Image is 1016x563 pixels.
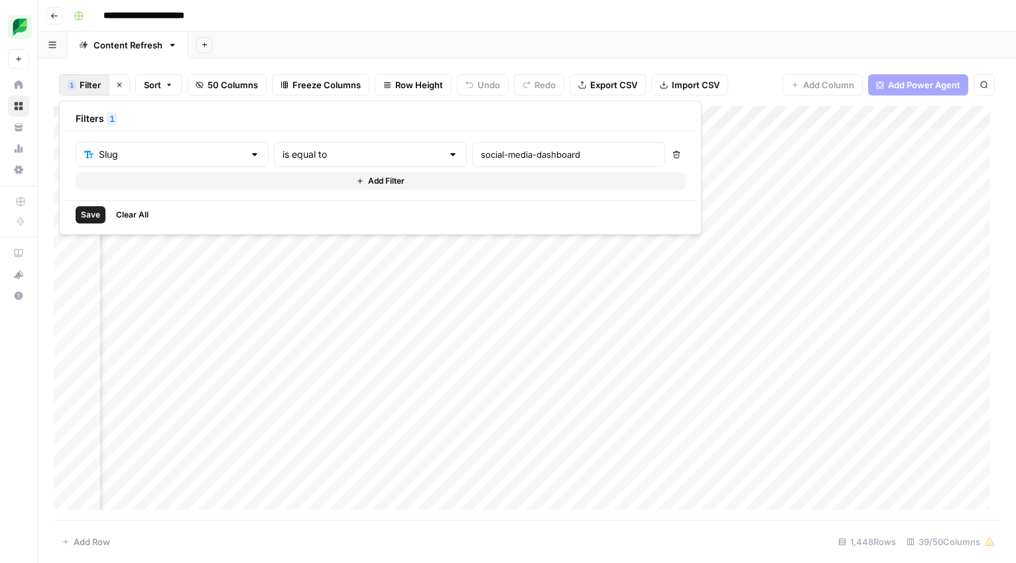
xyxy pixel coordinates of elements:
button: Add Column [783,74,863,95]
a: AirOps Academy [8,243,29,264]
button: Freeze Columns [272,74,369,95]
a: Home [8,74,29,95]
div: 1 [68,80,76,90]
button: Import CSV [651,74,728,95]
button: Sort [135,74,182,95]
span: Import CSV [672,78,720,92]
span: Clear All [116,209,149,221]
button: Help + Support [8,285,29,306]
button: Clear All [111,206,154,223]
div: 1Filter [59,101,702,235]
span: Save [81,209,100,221]
div: 1,448 Rows [833,531,901,552]
span: Undo [477,78,500,92]
a: Settings [8,159,29,180]
div: 1 [107,112,117,125]
a: Content Refresh [68,32,188,58]
span: Freeze Columns [292,78,361,92]
span: Add Column [803,78,854,92]
a: Browse [8,95,29,117]
button: What's new? [8,264,29,285]
span: 1 [109,112,115,125]
button: 1Filter [59,74,109,95]
img: SproutSocial Logo [8,15,32,39]
span: Add Power Agent [888,78,960,92]
div: Filters [65,107,696,131]
div: Content Refresh [94,38,162,52]
span: Export CSV [590,78,637,92]
div: 39/50 Columns [901,531,1000,552]
input: Slug [99,148,244,161]
span: 1 [70,80,74,90]
button: Workspace: SproutSocial [8,11,29,44]
span: Add Row [74,535,110,548]
button: Undo [457,74,509,95]
button: Add Filter [76,172,685,190]
span: Sort [144,78,161,92]
span: Redo [535,78,556,92]
div: What's new? [9,265,29,284]
button: Add Power Agent [868,74,968,95]
input: is equal to [283,148,442,161]
span: Filter [80,78,101,92]
button: 50 Columns [187,74,267,95]
a: Your Data [8,117,29,138]
button: Add Row [54,531,118,552]
button: Save [76,206,105,223]
span: Row Height [395,78,443,92]
button: Row Height [375,74,452,95]
span: Add Filter [368,175,405,187]
button: Redo [514,74,564,95]
span: 50 Columns [208,78,258,92]
button: Export CSV [570,74,646,95]
a: Usage [8,138,29,159]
